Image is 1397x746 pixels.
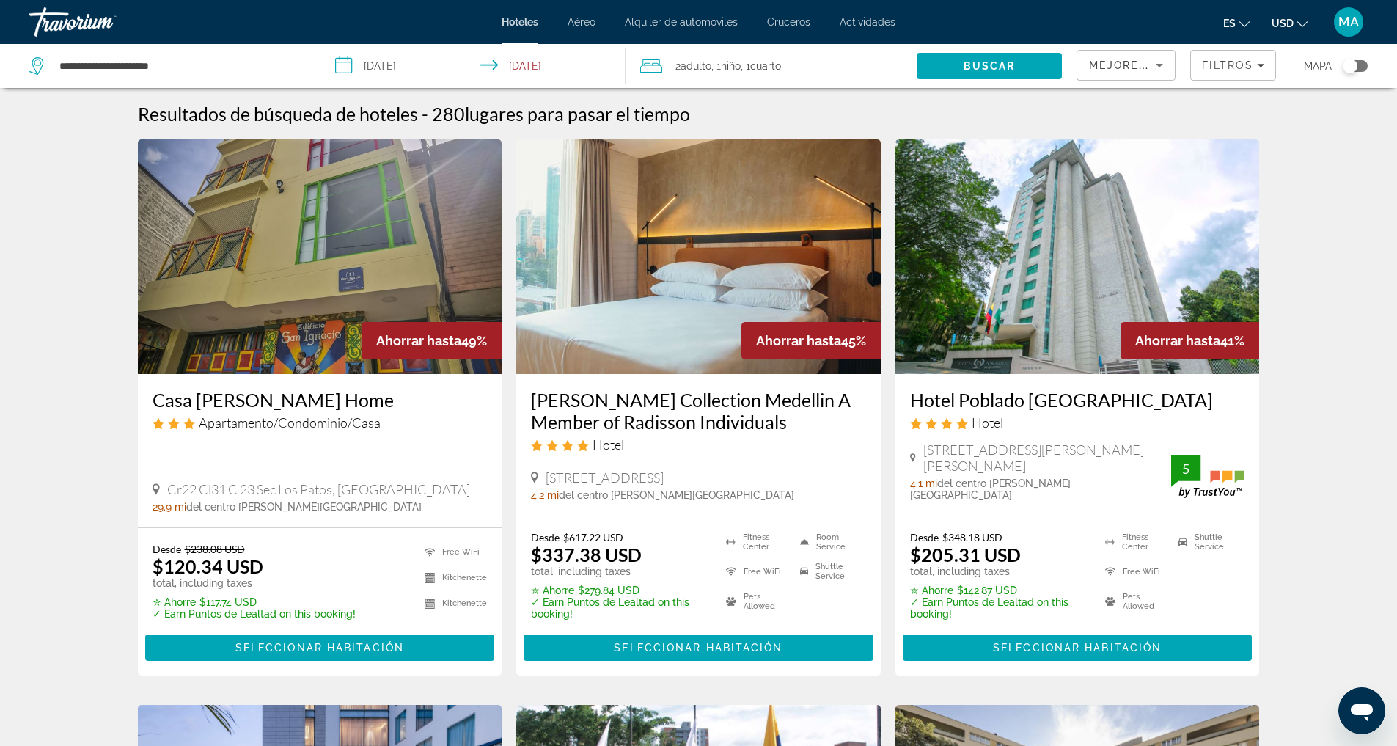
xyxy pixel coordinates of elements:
[711,56,741,76] span: , 1
[741,56,781,76] span: , 1
[58,55,298,77] input: Search hotel destination
[1098,531,1171,553] li: Fitness Center
[153,543,181,555] span: Desde
[910,566,1087,577] p: total, including taxes
[910,596,1087,620] p: ✓ Earn Puntos de Lealtad on this booking!
[186,501,422,513] span: del centro [PERSON_NAME][GEOGRAPHIC_DATA]
[1272,12,1308,34] button: Change currency
[1272,18,1294,29] span: USD
[793,560,866,582] li: Shuttle Service
[531,531,560,544] span: Desde
[756,333,841,348] span: Ahorrar hasta
[767,16,810,28] span: Cruceros
[1171,460,1200,478] div: 5
[29,3,176,41] a: Travorium
[675,56,711,76] span: 2
[1190,50,1276,81] button: Filters
[153,596,356,608] p: $117.74 USD
[524,635,873,661] button: Seleccionar habitación
[910,478,1071,501] span: del centro [PERSON_NAME][GEOGRAPHIC_DATA]
[593,436,624,453] span: Hotel
[153,608,356,620] p: ✓ Earn Puntos de Lealtad on this booking!
[145,635,495,661] button: Seleccionar habitación
[362,322,502,359] div: 49%
[199,414,381,431] span: Apartamento/Condominio/Casa
[903,637,1253,654] a: Seleccionar habitación
[153,501,186,513] span: 29.9 mi
[1223,12,1250,34] button: Change language
[531,585,708,596] p: $279.84 USD
[910,585,1087,596] p: $142.87 USD
[1171,455,1244,498] img: TrustYou guest rating badge
[568,16,595,28] a: Aéreo
[719,560,792,582] li: Free WiFi
[1330,7,1368,37] button: User Menu
[531,544,642,566] ins: $337.38 USD
[719,590,792,612] li: Pets Allowed
[167,481,470,497] span: Cr22 Cl31 C 23 Sec Los Patos, [GEOGRAPHIC_DATA]
[972,414,1003,431] span: Hotel
[1098,590,1171,612] li: Pets Allowed
[910,478,937,489] span: 4.1 mi
[1338,687,1385,734] iframe: Botón para iniciar la ventana de mensajería
[840,16,895,28] a: Actividades
[524,637,873,654] a: Seleccionar habitación
[1135,333,1220,348] span: Ahorrar hasta
[910,544,1021,566] ins: $205.31 USD
[502,16,538,28] a: Hoteles
[531,585,574,596] span: ✮ Ahorre
[153,596,196,608] span: ✮ Ahorre
[626,44,917,88] button: Travelers: 2 adults, 1 child
[681,60,711,72] span: Adulto
[793,531,866,553] li: Room Service
[1223,18,1236,29] span: es
[153,389,488,411] a: Casa [PERSON_NAME] Home
[153,577,356,589] p: total, including taxes
[138,103,418,125] h1: Resultados de búsqueda de hoteles
[1098,560,1171,582] li: Free WiFi
[942,531,1002,544] del: $348.18 USD
[563,531,623,544] del: $617.22 USD
[531,489,559,501] span: 4.2 mi
[1089,59,1236,71] span: Mejores descuentos
[1304,56,1332,76] span: Mapa
[910,389,1245,411] a: Hotel Poblado [GEOGRAPHIC_DATA]
[903,635,1253,661] button: Seleccionar habitación
[1338,15,1359,29] span: MA
[376,333,461,348] span: Ahorrar hasta
[917,53,1062,79] button: Search
[719,531,792,553] li: Fitness Center
[235,642,404,654] span: Seleccionar habitación
[531,566,708,577] p: total, including taxes
[895,139,1260,374] img: Hotel Poblado Alejandria
[417,568,487,587] li: Kitchenette
[531,436,866,453] div: 4 star Hotel
[531,596,708,620] p: ✓ Earn Puntos de Lealtad on this booking!
[422,103,428,125] span: -
[910,585,953,596] span: ✮ Ahorre
[417,543,487,561] li: Free WiFi
[923,442,1172,474] span: [STREET_ADDRESS][PERSON_NAME][PERSON_NAME]
[153,555,263,577] ins: $120.34 USD
[1202,59,1253,71] span: Filtros
[465,103,690,125] span: lugares para pasar el tiempo
[721,60,741,72] span: Niño
[432,103,690,125] h2: 280
[614,642,782,654] span: Seleccionar habitación
[750,60,781,72] span: Cuarto
[964,60,1016,72] span: Buscar
[531,389,866,433] a: [PERSON_NAME] Collection Medellin A Member of Radisson Individuals
[741,322,881,359] div: 45%
[1121,322,1259,359] div: 41%
[516,139,881,374] img: Faranda Collection Medellin A Member of Radisson Individuals
[910,414,1245,431] div: 4 star Hotel
[559,489,794,501] span: del centro [PERSON_NAME][GEOGRAPHIC_DATA]
[145,637,495,654] a: Seleccionar habitación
